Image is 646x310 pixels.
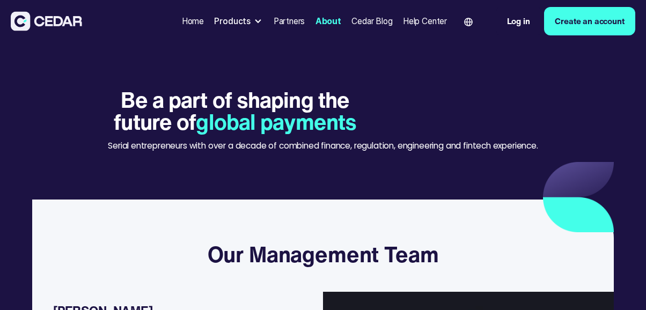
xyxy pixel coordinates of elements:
img: world icon [464,18,473,26]
div: Products [210,11,267,32]
h3: Our Management Team [208,241,439,267]
div: Home [182,15,204,27]
div: Cedar Blog [351,15,392,27]
h1: Be a part of shaping the future of [104,89,367,132]
span: global payments [196,106,356,138]
div: Partners [274,15,305,27]
a: Home [178,10,208,33]
a: Partners [269,10,309,33]
div: Help Center [403,15,447,27]
div: About [315,15,341,27]
a: Cedar Blog [347,10,397,33]
a: Log in [496,7,541,35]
div: Log in [507,15,530,27]
a: Help Center [399,10,451,33]
a: Create an account [544,7,635,35]
a: About [311,10,346,33]
div: Products [214,15,251,27]
p: Serial entrepreneurs with over a decade of combined finance, regulation, engineering and fintech ... [104,139,543,152]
